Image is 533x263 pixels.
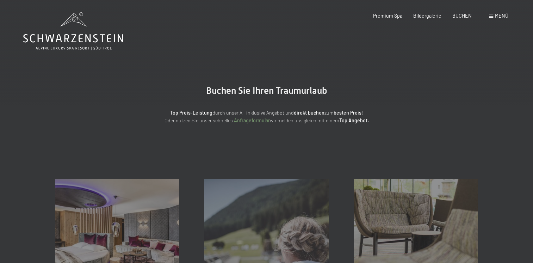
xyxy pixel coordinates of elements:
[495,13,508,19] span: Menü
[234,117,270,123] a: Anfrageformular
[452,13,472,19] a: BUCHEN
[339,117,369,123] strong: Top Angebot.
[112,109,422,125] p: durch unser All-inklusive Angebot und zum ! Oder nutzen Sie unser schnelles wir melden uns gleich...
[373,13,402,19] a: Premium Spa
[413,13,441,19] a: Bildergalerie
[170,110,212,116] strong: Top Preis-Leistung
[294,110,324,116] strong: direkt buchen
[206,85,327,96] span: Buchen Sie Ihren Traumurlaub
[334,110,361,116] strong: besten Preis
